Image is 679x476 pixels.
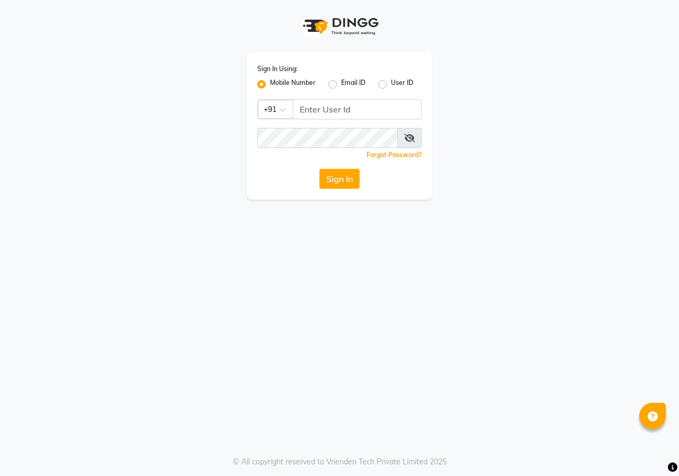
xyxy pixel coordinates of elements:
[391,78,413,91] label: User ID
[270,78,316,91] label: Mobile Number
[293,99,422,119] input: Username
[297,11,382,42] img: logo1.svg
[257,64,298,74] label: Sign In Using:
[319,169,360,189] button: Sign In
[634,434,668,465] iframe: chat widget
[341,78,365,91] label: Email ID
[367,151,422,159] a: Forgot Password?
[257,128,398,148] input: Username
